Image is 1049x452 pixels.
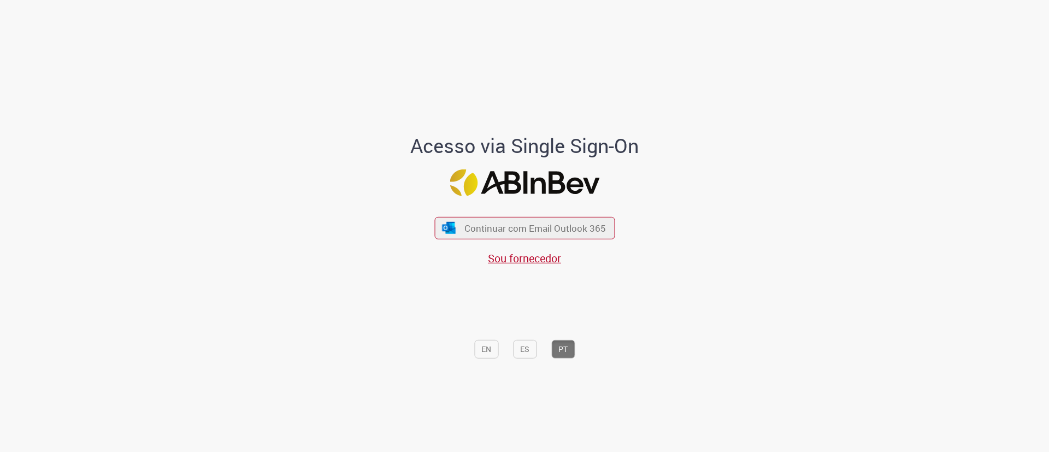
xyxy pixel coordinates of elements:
button: PT [551,340,575,359]
span: Continuar com Email Outlook 365 [464,222,606,234]
img: ícone Azure/Microsoft 360 [441,222,457,233]
button: EN [474,340,498,359]
button: ícone Azure/Microsoft 360 Continuar com Email Outlook 365 [434,217,615,239]
button: ES [513,340,537,359]
a: Sou fornecedor [488,251,561,266]
h1: Acesso via Single Sign-On [373,135,676,157]
img: Logo ABInBev [450,169,599,196]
